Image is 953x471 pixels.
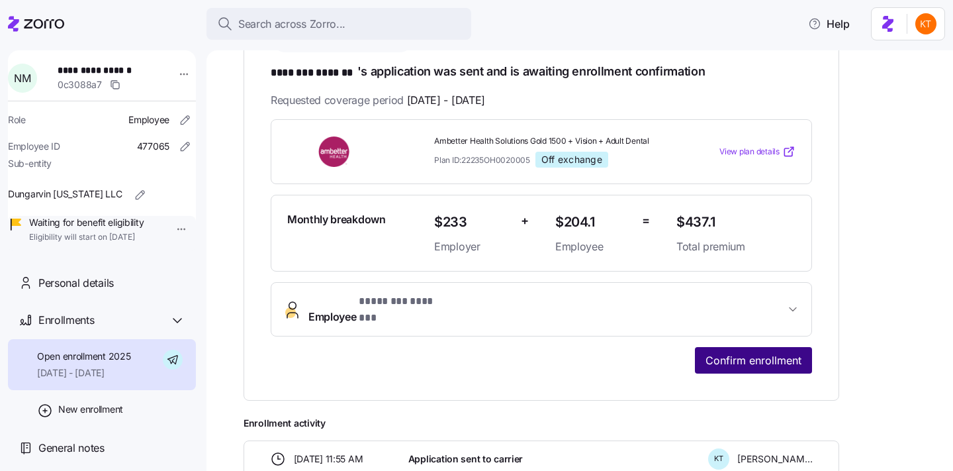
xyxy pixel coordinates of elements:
span: 477065 [137,140,169,153]
h1: 's application was sent and is awaiting enrollment confirmation [271,63,812,81]
span: [DATE] 11:55 AM [294,452,363,466]
span: Employee [308,293,451,325]
span: Role [8,113,26,127]
span: Sub-entity [8,157,52,170]
button: Help [797,11,860,37]
span: Employee [128,113,169,127]
span: Waiting for benefit eligibility [29,216,144,229]
span: Enrollments [38,312,94,329]
span: [PERSON_NAME] [737,452,813,466]
span: [DATE] - [DATE] [407,92,485,109]
span: General notes [38,440,105,456]
span: Personal details [38,275,114,291]
span: Help [808,16,850,32]
span: View plan details [719,146,780,158]
button: Confirm enrollment [695,347,812,374]
span: New enrollment [58,403,123,416]
span: Ambetter Health Solutions Gold 1500 + Vision + Adult Dental [434,136,666,147]
span: Plan ID: 22235OH0020005 [434,154,530,166]
span: Application sent to carrier [408,452,523,466]
span: Total premium [676,238,795,255]
span: Search across Zorro... [238,16,345,32]
span: $204.1 [555,211,631,233]
img: aad2ddc74cf02b1998d54877cdc71599 [915,13,936,34]
span: Off exchange [541,154,602,166]
span: K T [714,455,723,462]
span: Confirm enrollment [705,352,801,368]
span: Eligibility will start on [DATE] [29,232,144,243]
button: Search across Zorro... [206,8,471,40]
span: 0c3088a7 [58,78,102,91]
span: [DATE] - [DATE] [37,366,130,380]
span: Requested coverage period [271,92,485,109]
span: N M [14,73,30,83]
img: Ambetter [287,136,383,167]
span: = [642,211,650,231]
span: Employee ID [8,140,60,153]
span: $437.1 [676,211,795,233]
span: Open enrollment 2025 [37,350,130,363]
span: Enrollment activity [244,417,839,430]
a: View plan details [719,145,795,158]
span: + [521,211,529,231]
span: Dungarvin [US_STATE] LLC [8,187,122,201]
span: Monthly breakdown [287,211,386,228]
span: Employee [555,238,631,255]
span: Employer [434,238,510,255]
span: $233 [434,211,510,233]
